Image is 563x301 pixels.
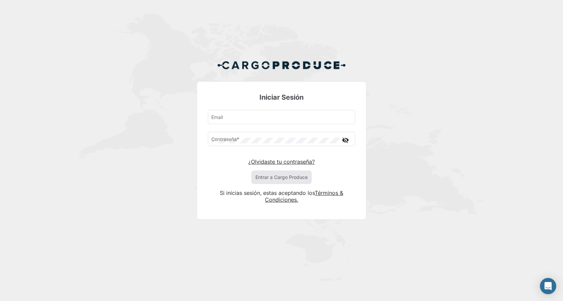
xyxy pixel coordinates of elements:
h3: Iniciar Sesión [208,93,355,102]
mat-icon: visibility_off [342,136,350,144]
a: Términos & Condiciones. [265,189,343,203]
span: Si inicias sesión, estas aceptando los [220,189,315,196]
img: Cargo Produce Logo [217,57,346,73]
div: Abrir Intercom Messenger [540,278,556,294]
a: ¿Olvidaste tu contraseña? [248,158,315,165]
